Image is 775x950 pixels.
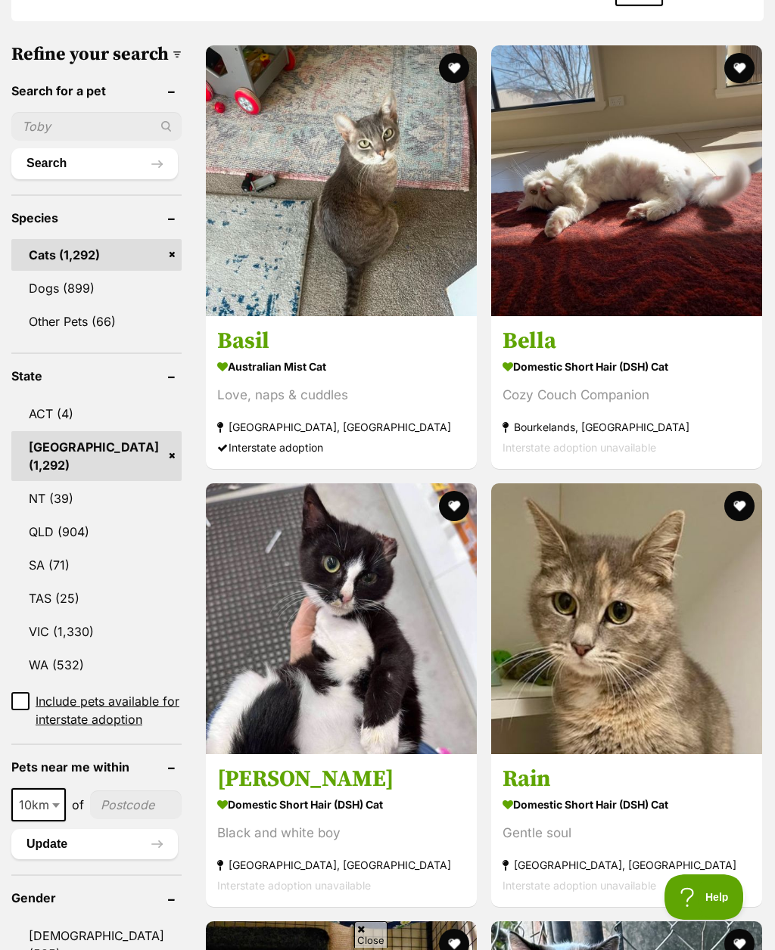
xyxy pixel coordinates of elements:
img: consumer-privacy-logo.png [2,2,14,14]
a: [GEOGRAPHIC_DATA] (1,292) [11,431,182,481]
a: Dogs (899) [11,272,182,304]
strong: Domestic Short Hair (DSH) Cat [503,355,751,377]
strong: [GEOGRAPHIC_DATA], [GEOGRAPHIC_DATA] [217,417,465,437]
a: QLD (904) [11,516,182,548]
h3: Rain [503,765,751,793]
strong: Bourkelands, [GEOGRAPHIC_DATA] [503,417,751,437]
header: Search for a pet [11,84,182,98]
img: Rain - Domestic Short Hair (DSH) Cat [491,483,762,754]
a: VIC (1,330) [11,616,182,647]
button: favourite [724,53,755,83]
h3: Refine your search [11,44,182,65]
header: State [11,369,182,383]
img: Jonas - Domestic Short Hair (DSH) Cat [206,483,477,754]
a: SA (71) [11,549,182,581]
span: Close [354,921,387,948]
a: Rain Domestic Short Hair (DSH) Cat Gentle soul [GEOGRAPHIC_DATA], [GEOGRAPHIC_DATA] Interstate ad... [491,753,762,907]
a: NT (39) [11,483,182,514]
a: Include pets available for interstate adoption [11,692,182,728]
div: Cozy Couch Companion [503,385,751,405]
span: Interstate adoption unavailable [503,879,656,892]
a: Basil Australian Mist Cat Love, naps & cuddles [GEOGRAPHIC_DATA], [GEOGRAPHIC_DATA] Interstate ad... [206,315,477,469]
div: Interstate adoption [217,437,465,458]
a: [PERSON_NAME] Domestic Short Hair (DSH) Cat Black and white boy [GEOGRAPHIC_DATA], [GEOGRAPHIC_DA... [206,753,477,907]
span: Interstate adoption unavailable [217,879,371,892]
div: Gentle soul [503,823,751,843]
input: Toby [11,112,182,141]
a: ACT (4) [11,398,182,430]
header: Pets near me within [11,760,182,774]
header: Gender [11,891,182,905]
input: postcode [90,790,182,819]
button: favourite [724,491,755,521]
header: Species [11,211,182,225]
button: favourite [439,53,469,83]
strong: [GEOGRAPHIC_DATA], [GEOGRAPHIC_DATA] [217,855,465,875]
span: 10km [13,794,64,815]
a: WA (532) [11,649,182,681]
a: TAS (25) [11,582,182,614]
strong: [GEOGRAPHIC_DATA], [GEOGRAPHIC_DATA] [503,855,751,875]
button: Update [11,829,178,859]
strong: Domestic Short Hair (DSH) Cat [217,793,465,815]
h3: [PERSON_NAME] [217,765,465,793]
span: Interstate adoption unavailable [503,441,656,454]
img: Bella - Domestic Short Hair (DSH) Cat [491,45,762,316]
h3: Basil [217,327,465,355]
iframe: Help Scout Beacon - Open [665,874,745,920]
img: Basil - Australian Mist Cat [206,45,477,316]
button: favourite [439,491,469,521]
a: Cats (1,292) [11,239,182,271]
a: Other Pets (66) [11,306,182,337]
strong: Australian Mist Cat [217,355,465,377]
span: of [72,796,84,814]
button: Search [11,148,178,179]
a: Bella Domestic Short Hair (DSH) Cat Cozy Couch Companion Bourkelands, [GEOGRAPHIC_DATA] Interstat... [491,315,762,469]
h3: Bella [503,327,751,355]
div: Black and white boy [217,823,465,843]
div: Love, naps & cuddles [217,385,465,405]
span: 10km [11,788,66,821]
strong: Domestic Short Hair (DSH) Cat [503,793,751,815]
span: Include pets available for interstate adoption [36,692,182,728]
